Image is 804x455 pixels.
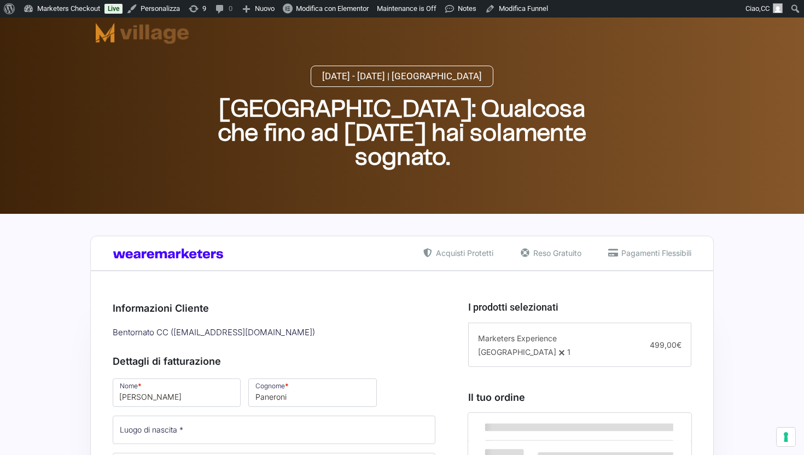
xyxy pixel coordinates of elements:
[567,347,570,357] span: 1
[104,4,123,14] a: Live
[677,340,681,349] span: €
[113,416,435,444] input: Luogo di nascita *
[761,4,770,13] span: CC
[468,390,691,405] h3: Il tuo ordine
[109,324,439,342] div: Bentornato CC ( [EMAIL_ADDRESS][DOMAIN_NAME] )
[777,428,795,446] button: Le tue preferenze relative al consenso per le tecnologie di tracciamento
[596,413,691,441] th: Subtotale
[322,72,482,81] span: [DATE] - [DATE] | [GEOGRAPHIC_DATA]
[619,247,691,259] span: Pagamenti Flessibili
[650,340,681,349] span: 499,00
[311,66,493,87] a: [DATE] - [DATE] | [GEOGRAPHIC_DATA]
[468,300,691,314] h3: I prodotti selezionati
[531,247,581,259] span: Reso Gratuito
[205,98,599,170] h2: [GEOGRAPHIC_DATA]: Qualcosa che fino ad [DATE] hai solamente sognato.
[468,413,597,441] th: Prodotto
[478,334,557,357] span: Marketers Experience [GEOGRAPHIC_DATA]
[113,378,241,407] input: Nome *
[433,247,493,259] span: Acquisti Protetti
[248,378,376,407] input: Cognome *
[113,354,435,369] h3: Dettagli di fatturazione
[296,4,369,13] span: Modifica con Elementor
[113,301,435,316] h3: Informazioni Cliente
